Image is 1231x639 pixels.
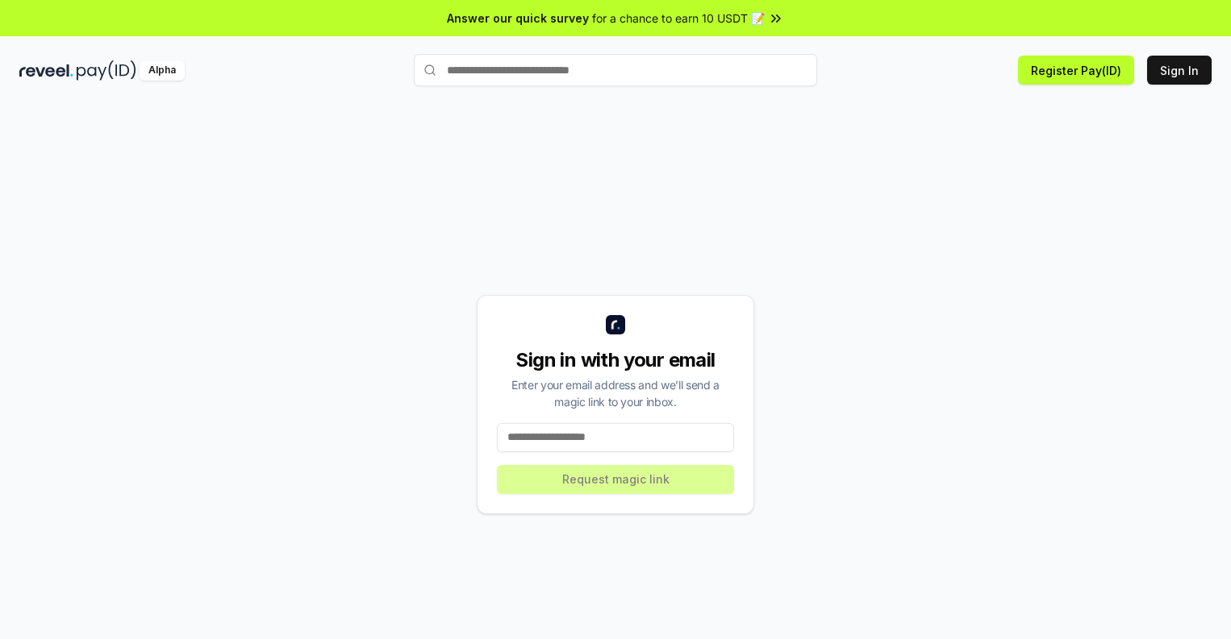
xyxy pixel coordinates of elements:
button: Sign In [1147,56,1212,85]
button: Register Pay(ID) [1018,56,1134,85]
span: for a chance to earn 10 USDT 📝 [592,10,765,27]
img: reveel_dark [19,60,73,81]
div: Sign in with your email [497,347,734,373]
div: Alpha [140,60,185,81]
img: logo_small [606,315,625,334]
span: Answer our quick survey [447,10,589,27]
img: pay_id [77,60,136,81]
div: Enter your email address and we’ll send a magic link to your inbox. [497,376,734,410]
